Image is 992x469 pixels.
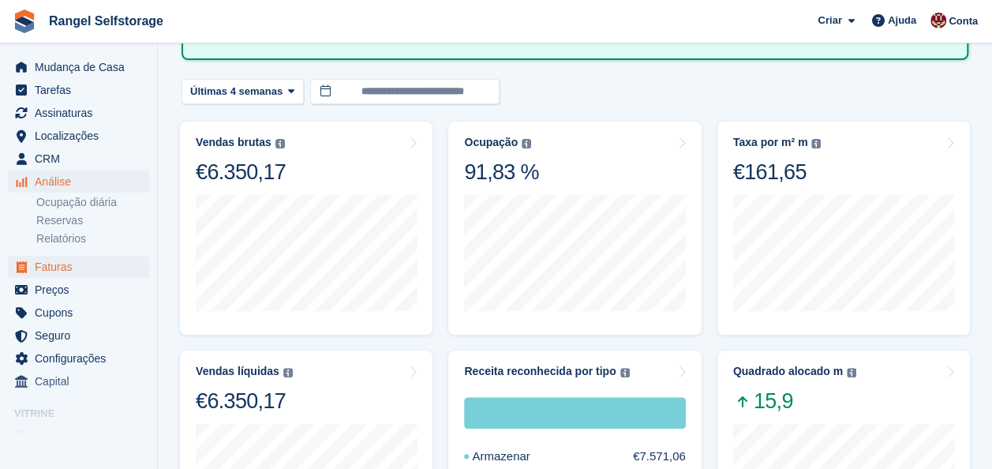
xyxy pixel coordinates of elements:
button: Últimas 4 semanas [182,79,304,105]
a: menu [8,125,149,147]
div: Armazenar [464,397,685,429]
a: Relatórios [36,231,149,246]
span: Preços [35,279,129,301]
span: Portal de reservas [35,426,129,448]
div: Quadrado alocado m [733,365,843,378]
span: Últimas 4 semanas [190,84,283,99]
span: Tarefas [35,79,129,101]
span: Assinaturas [35,102,129,124]
div: €6.350,17 [196,388,293,415]
span: Criar [818,13,841,28]
a: menu [8,302,149,324]
a: Loja de pré-visualização [130,427,149,446]
span: Seguro [35,325,129,347]
div: Taxa por m² m [733,136,808,149]
div: Vendas brutas [196,136,271,149]
a: menu [8,370,149,392]
img: Diana Moreira [930,13,946,28]
div: Armazenar [464,448,567,466]
a: menu [8,347,149,370]
span: Análise [35,171,129,193]
div: €7.571,06 [633,448,686,466]
a: Rangel Selfstorage [43,8,170,34]
span: CRM [35,148,129,170]
div: Ocupação [464,136,518,149]
img: icon-info-grey-7440780725fd019a000dd9b08b2336e03edf1995a4989e88bcd33f0948082b44.svg [811,139,821,148]
span: Ajuda [888,13,916,28]
span: 15,9 [733,388,856,415]
span: Cupons [35,302,129,324]
span: Mudança de Casa [35,56,129,78]
a: menu [8,256,149,278]
a: menu [8,148,149,170]
a: menu [8,171,149,193]
div: 91,83 % [464,159,538,186]
div: €161,65 [733,159,822,186]
a: menu [8,79,149,101]
img: stora-icon-8386f47178a22dfd0bd8f6a31ec36ba5ce8667c1dd55bd0f319d3a0aa187defe.svg [13,9,36,33]
span: Configurações [35,347,129,370]
div: Receita reconhecida por tipo [464,365,616,378]
img: icon-info-grey-7440780725fd019a000dd9b08b2336e03edf1995a4989e88bcd33f0948082b44.svg [620,368,630,377]
img: icon-info-grey-7440780725fd019a000dd9b08b2336e03edf1995a4989e88bcd33f0948082b44.svg [847,368,856,377]
a: menu [8,102,149,124]
span: Vitrine [14,406,157,422]
img: icon-info-grey-7440780725fd019a000dd9b08b2336e03edf1995a4989e88bcd33f0948082b44.svg [283,368,293,377]
span: Capital [35,370,129,392]
span: Localizações [35,125,129,147]
a: Reservas [36,213,149,228]
img: icon-info-grey-7440780725fd019a000dd9b08b2336e03edf1995a4989e88bcd33f0948082b44.svg [522,139,531,148]
a: menu [8,426,149,448]
a: menu [8,56,149,78]
span: Faturas [35,256,129,278]
a: menu [8,325,149,347]
span: Conta [949,13,978,29]
img: icon-info-grey-7440780725fd019a000dd9b08b2336e03edf1995a4989e88bcd33f0948082b44.svg [275,139,285,148]
div: Vendas líquidas [196,365,279,378]
div: €6.350,17 [196,159,286,186]
a: menu [8,279,149,301]
a: Ocupação diária [36,195,149,210]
